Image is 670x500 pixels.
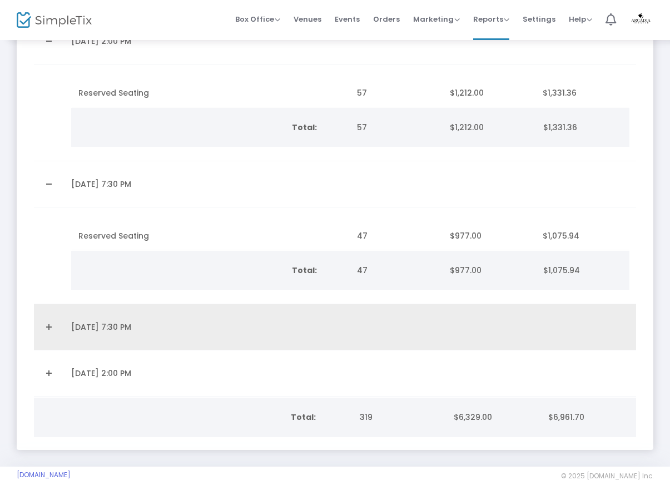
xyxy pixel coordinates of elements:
[523,5,555,33] span: Settings
[543,230,579,241] span: $1,075.94
[78,87,149,98] span: Reserved Seating
[543,87,577,98] span: $1,331.36
[64,350,350,397] td: [DATE] 2:00 PM
[72,79,629,107] div: Data table
[357,87,367,98] span: 57
[34,398,636,437] div: Data table
[294,5,321,33] span: Venues
[17,471,71,479] a: [DOMAIN_NAME]
[64,304,350,350] td: [DATE] 7:30 PM
[335,5,360,33] span: Events
[454,412,492,423] span: $6,329.00
[569,14,592,24] span: Help
[357,265,368,276] span: 47
[64,18,350,65] td: [DATE] 2:00 PM
[78,230,149,241] span: Reserved Seating
[360,412,373,423] span: 319
[357,122,367,133] span: 57
[41,318,58,336] a: Expand Details
[473,14,509,24] span: Reports
[292,122,317,133] b: Total:
[235,14,280,24] span: Box Office
[450,230,482,241] span: $977.00
[548,412,584,423] span: $6,961.70
[64,161,350,207] td: [DATE] 7:30 PM
[561,472,653,481] span: © 2025 [DOMAIN_NAME] Inc.
[291,412,316,423] b: Total:
[450,87,484,98] span: $1,212.00
[450,265,482,276] span: $977.00
[292,265,317,276] b: Total:
[41,175,58,193] a: Collapse Details
[357,230,368,241] span: 47
[450,122,484,133] span: $1,212.00
[543,265,580,276] span: $1,075.94
[413,14,460,24] span: Marketing
[41,32,58,50] a: Collapse Details
[41,364,58,382] a: Expand Details
[543,122,577,133] span: $1,331.36
[72,222,629,250] div: Data table
[373,5,400,33] span: Orders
